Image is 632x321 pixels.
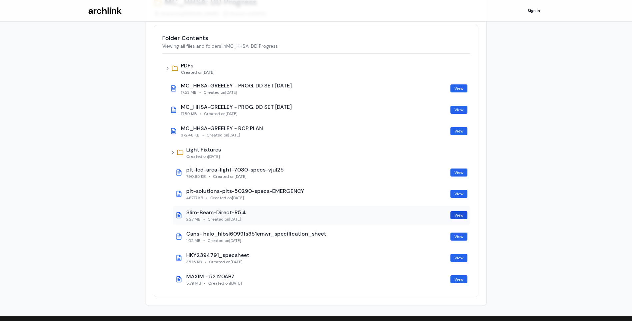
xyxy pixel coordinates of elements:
[162,43,470,49] p: Viewing all files and folders in MC_HHSA: DD Progress
[186,238,201,243] span: 1.02 MB
[181,90,197,95] span: 17.53 MB
[450,106,467,114] a: View
[181,103,448,111] div: MC_HHSA-GREELEY - PROG. DD SET [DATE]
[181,124,448,132] div: MC_HHSA-GREELEY - RCP PLAN
[186,251,448,259] div: HKY2394791_specsheet
[181,82,448,90] div: MC_HHSA-GREELEY - PROG. DD SET [DATE]
[450,254,467,262] a: View
[450,169,467,177] a: View
[202,132,204,138] span: •
[204,90,237,95] span: Created on [DATE]
[204,111,238,116] span: Created on [DATE]
[186,146,221,154] div: Light Fixtures
[186,187,448,195] div: plt-solutions-plts-50290-specs-EMERGENCY
[208,217,241,222] span: Created on [DATE]
[208,238,241,243] span: Created on [DATE]
[186,166,448,174] div: plt-led-area-light-7030-specs-vjul25
[203,238,205,243] span: •
[88,7,122,14] img: Archlink
[213,174,247,179] span: Created on [DATE]
[207,132,240,138] span: Created on [DATE]
[450,275,467,283] a: View
[208,281,242,286] span: Created on [DATE]
[186,217,201,222] span: 2.27 MB
[450,127,467,135] a: View
[162,33,470,43] h2: Folder Contents
[206,195,208,201] span: •
[181,111,197,116] span: 17.89 MB
[186,259,202,265] span: 35.15 KB
[450,190,467,198] a: View
[186,154,221,159] div: Created on [DATE]
[209,174,210,179] span: •
[524,5,544,16] a: Sign in
[186,174,206,179] span: 790.95 KB
[205,259,206,265] span: •
[186,273,448,281] div: MAXIM - 52120ABZ
[186,195,203,201] span: 467.17 KB
[186,230,448,238] div: Cans- halo_hlbsl6099fs351emwr_specification_sheet
[186,209,448,217] div: Slim-Beam-Direct-R5.4
[450,211,467,219] a: View
[181,132,200,138] span: 372.48 KB
[210,195,244,201] span: Created on [DATE]
[450,233,467,241] a: View
[450,84,467,92] a: View
[203,217,205,222] span: •
[199,90,201,95] span: •
[181,70,215,75] div: Created on [DATE]
[209,259,243,265] span: Created on [DATE]
[181,62,215,70] div: PDFs
[204,281,206,286] span: •
[200,111,201,116] span: •
[186,281,201,286] span: 5.79 MB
